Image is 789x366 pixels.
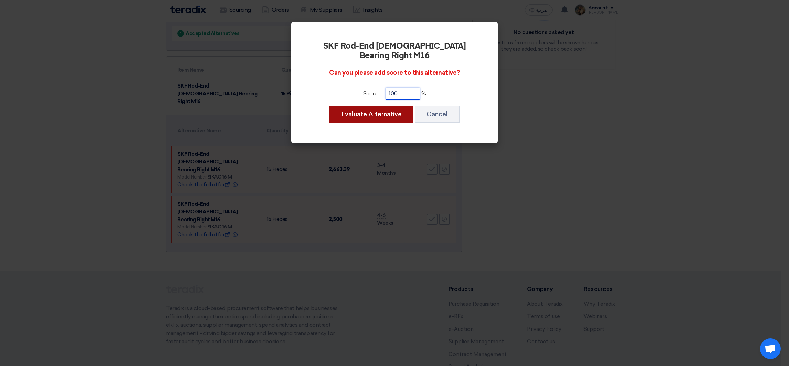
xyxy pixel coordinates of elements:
[329,69,460,77] span: Can you please add score to this alternative?
[386,88,420,100] input: Please enter the technical evaluation for this alternative item...
[329,106,413,123] button: Evaluate Alternative
[415,106,460,123] button: Cancel
[363,90,378,98] label: Score
[760,338,781,359] a: Open chat
[311,88,478,100] div: %
[311,41,478,61] h2: SKF Rod-End [DEMOGRAPHIC_DATA] Bearing Right M16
